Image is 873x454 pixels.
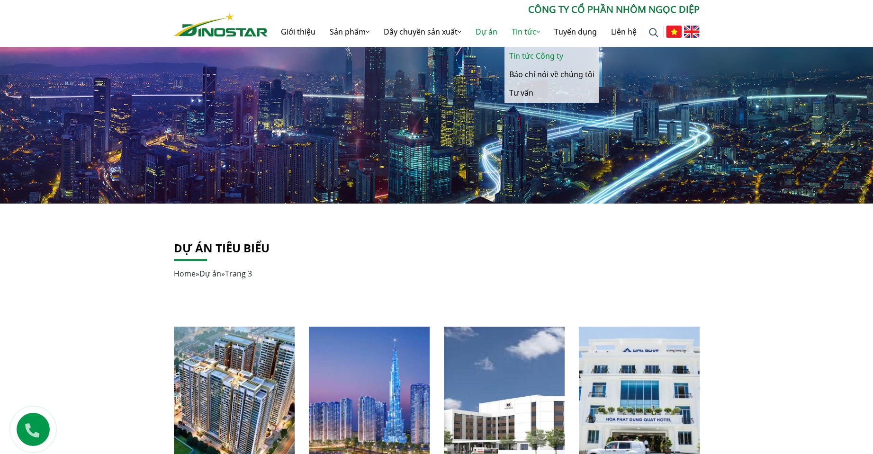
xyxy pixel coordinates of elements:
span: » » [174,268,252,279]
a: Báo chí nói về chúng tôi [504,65,599,84]
a: Dự án [199,268,221,279]
p: CÔNG TY CỔ PHẦN NHÔM NGỌC DIỆP [268,2,700,17]
img: Tiếng Việt [666,26,682,38]
a: Dự án [468,17,504,47]
span: Trang 3 [225,268,252,279]
a: Giới thiệu [274,17,323,47]
a: Tin tức [504,17,547,47]
a: Dự án tiêu biểu [174,240,270,256]
img: Nhôm Dinostar [174,13,268,36]
a: Dây chuyền sản xuất [377,17,468,47]
a: Liên hệ [604,17,644,47]
a: Tư vấn [504,84,599,102]
img: English [684,26,700,38]
a: Home [174,268,196,279]
a: Sản phẩm [323,17,377,47]
img: search [649,28,658,37]
a: Tuyển dụng [547,17,604,47]
a: Tin tức Công ty [504,47,599,65]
